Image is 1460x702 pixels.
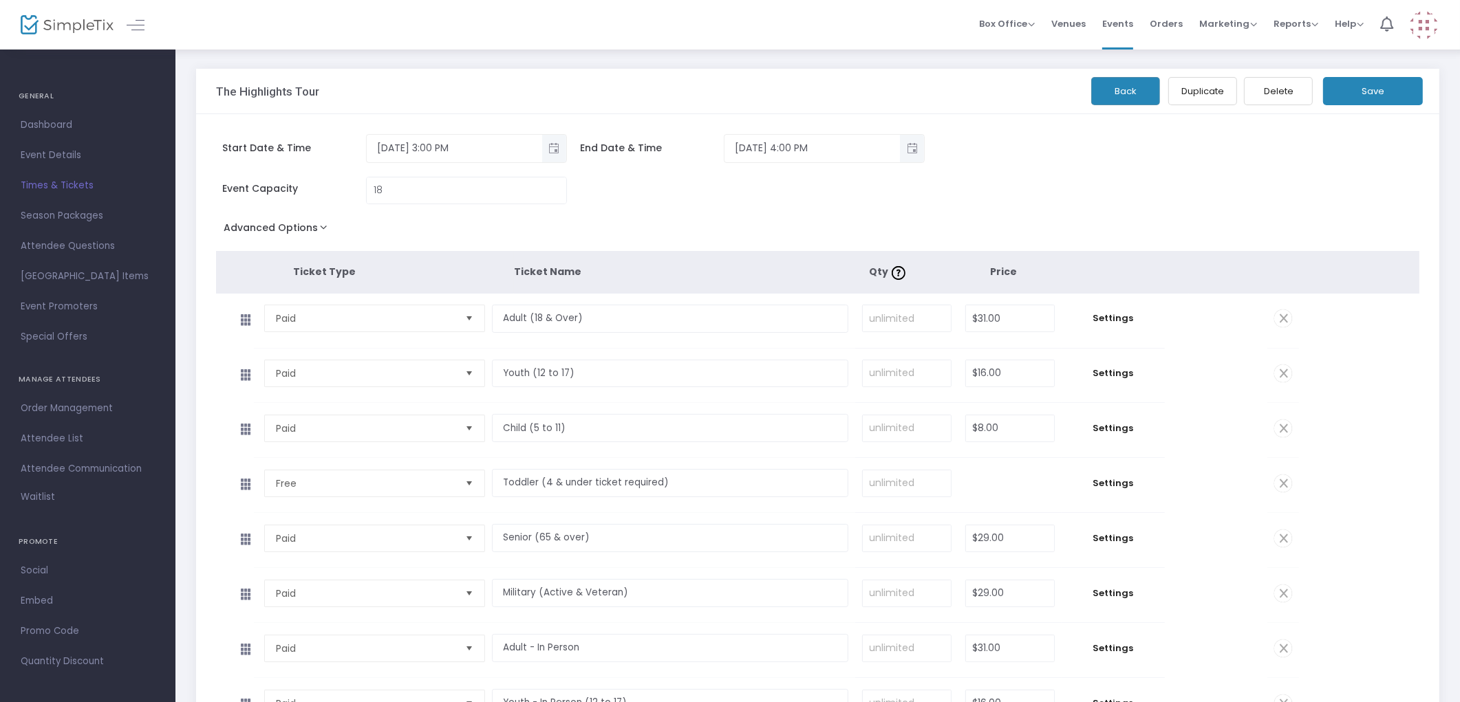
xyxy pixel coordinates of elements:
[1323,77,1423,105] button: Save
[460,635,479,661] button: Select
[276,366,454,380] span: Paid
[216,218,341,243] button: Advanced Options
[21,237,155,255] span: Attendee Questions
[19,528,157,556] h4: PROMOTE
[869,265,909,278] span: Qty
[1150,6,1183,41] span: Orders
[492,524,848,552] input: Enter a ticket type name. e.g. General Admission
[1069,641,1158,655] span: Settings
[21,562,155,580] span: Social
[492,360,848,388] input: Enter a ticket type name. e.g. General Admission
[966,360,1054,386] input: Price
[21,430,155,448] span: Attendee List
[21,399,155,417] span: Order Management
[460,415,479,441] button: Select
[216,85,319,98] h3: The Highlights Tour
[276,586,454,600] span: Paid
[21,207,155,225] span: Season Packages
[21,267,155,285] span: [GEOGRAPHIC_DATA] Items
[1168,77,1237,105] button: Duplicate
[1102,6,1133,41] span: Events
[1091,77,1160,105] button: Back
[222,182,366,196] span: Event Capacity
[1069,586,1158,600] span: Settings
[979,17,1035,30] span: Box Office
[1069,311,1158,325] span: Settings
[966,305,1054,331] input: Price
[581,141,724,155] span: End Date & Time
[863,305,951,331] input: unlimited
[863,415,951,441] input: unlimited
[276,421,454,435] span: Paid
[1335,17,1364,30] span: Help
[863,470,951,496] input: unlimited
[966,635,1054,661] input: Price
[1069,531,1158,545] span: Settings
[21,460,155,478] span: Attendee Communication
[1274,17,1318,30] span: Reports
[21,298,155,316] span: Event Promoters
[863,360,951,386] input: unlimited
[367,137,542,160] input: Select date & time
[21,328,155,346] span: Special Offers
[990,265,1017,278] span: Price
[724,137,900,160] input: Select date & time
[293,265,356,278] span: Ticket Type
[19,366,157,393] h4: MANAGE ATTENDEES
[966,525,1054,551] input: Price
[460,360,479,386] button: Select
[542,135,566,162] button: Toggle popup
[1069,476,1158,490] span: Settings
[21,146,155,164] span: Event Details
[460,305,479,331] button: Select
[276,476,454,490] span: Free
[900,135,924,162] button: Toggle popup
[460,580,479,606] button: Select
[21,177,155,195] span: Times & Tickets
[21,592,155,610] span: Embed
[276,641,454,655] span: Paid
[1069,366,1158,380] span: Settings
[222,141,366,155] span: Start Date & Time
[460,470,479,496] button: Select
[863,525,951,551] input: unlimited
[966,415,1054,441] input: Price
[492,305,848,333] input: Enter a ticket type name. e.g. General Admission
[492,579,848,607] input: Enter a ticket type name. e.g. General Admission
[21,652,155,670] span: Quantity Discount
[276,531,454,545] span: Paid
[1051,6,1086,41] span: Venues
[276,311,454,325] span: Paid
[1069,421,1158,435] span: Settings
[460,525,479,551] button: Select
[1199,17,1257,30] span: Marketing
[21,116,155,134] span: Dashboard
[863,580,951,606] input: unlimited
[863,635,951,661] input: unlimited
[21,622,155,640] span: Promo Code
[966,580,1054,606] input: Price
[892,266,905,280] img: question-mark
[514,265,581,278] span: Ticket Name
[21,490,55,504] span: Waitlist
[492,634,848,662] input: Enter a ticket type name. e.g. General Admission
[1244,77,1313,105] button: Delete
[492,414,848,442] input: Enter a ticket type name. e.g. General Admission
[492,469,848,497] input: Enter a ticket type name. e.g. General Admission
[19,83,157,110] h4: GENERAL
